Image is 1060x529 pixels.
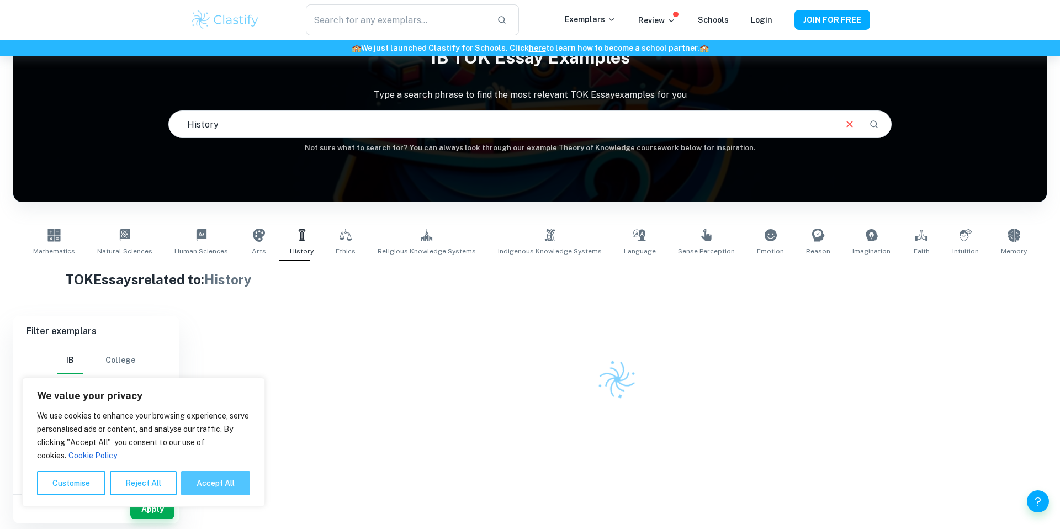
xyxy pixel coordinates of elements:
[181,471,250,495] button: Accept All
[306,4,488,35] input: Search for any exemplars...
[33,246,75,256] span: Mathematics
[794,10,870,30] button: JOIN FOR FREE
[352,44,361,52] span: 🏫
[952,246,979,256] span: Intuition
[378,246,476,256] span: Religious Knowledge Systems
[678,246,735,256] span: Sense Perception
[757,246,784,256] span: Emotion
[13,142,1047,154] h6: Not sure what to search for? You can always look through our example Theory of Knowledge coursewo...
[699,44,709,52] span: 🏫
[806,246,830,256] span: Reason
[751,15,772,24] a: Login
[13,316,179,347] h6: Filter exemplars
[13,40,1047,75] h1: IB TOK Essay examples
[190,9,260,31] img: Clastify logo
[1027,490,1049,512] button: Help and Feedback
[37,471,105,495] button: Customise
[57,347,135,374] div: Filter type choice
[252,246,266,256] span: Arts
[169,109,835,140] input: E.g. communication of knowledge, human science, eradication of smallpox...
[1001,246,1027,256] span: Memory
[565,13,616,25] p: Exemplars
[105,347,135,374] button: College
[624,246,656,256] span: Language
[57,347,83,374] button: IB
[638,14,676,27] p: Review
[591,353,644,406] img: Clastify logo
[529,44,546,52] a: here
[290,246,314,256] span: History
[336,246,356,256] span: Ethics
[498,246,602,256] span: Indigenous Knowledge Systems
[698,15,729,24] a: Schools
[37,409,250,462] p: We use cookies to enhance your browsing experience, serve personalised ads or content, and analys...
[110,471,177,495] button: Reject All
[852,246,891,256] span: Imagination
[97,246,152,256] span: Natural Sciences
[22,378,265,507] div: We value your privacy
[68,451,118,461] a: Cookie Policy
[204,272,252,287] span: History
[174,246,228,256] span: Human Sciences
[37,389,250,403] p: We value your privacy
[839,114,860,135] button: Clear
[2,42,1058,54] h6: We just launched Clastify for Schools. Click to learn how to become a school partner.
[914,246,930,256] span: Faith
[865,115,883,134] button: Search
[13,88,1047,102] p: Type a search phrase to find the most relevant TOK Essay examples for you
[130,499,174,519] button: Apply
[65,269,995,289] h1: TOK Essays related to:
